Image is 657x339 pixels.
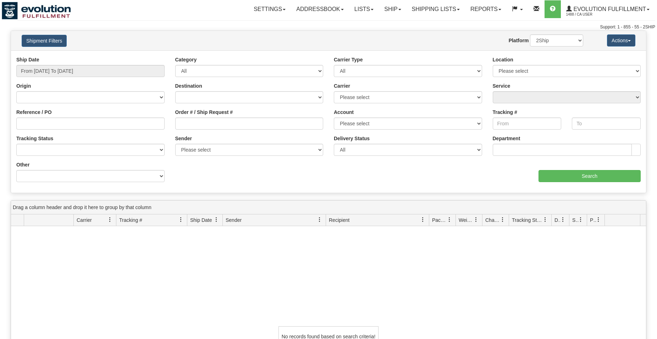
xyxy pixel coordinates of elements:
a: Ship [379,0,406,18]
span: Ship Date [190,217,212,224]
a: Shipping lists [407,0,465,18]
input: To [572,117,641,130]
a: Addressbook [291,0,349,18]
a: Settings [248,0,291,18]
span: 1488 / CA User [566,11,619,18]
a: Tracking # filter column settings [175,214,187,226]
button: Shipment Filters [22,35,67,47]
div: Support: 1 - 855 - 55 - 2SHIP [2,24,655,30]
input: Search [539,170,641,182]
a: Carrier filter column settings [104,214,116,226]
label: Ship Date [16,56,39,63]
label: Tracking # [493,109,517,116]
span: Packages [432,217,447,224]
span: Weight [459,217,474,224]
span: Tracking # [119,217,142,224]
span: Recipient [329,217,349,224]
label: Department [493,135,520,142]
label: Location [493,56,513,63]
label: Reference / PO [16,109,52,116]
label: Service [493,82,510,89]
span: Sender [226,217,242,224]
a: Sender filter column settings [314,214,326,226]
a: Recipient filter column settings [417,214,429,226]
label: Origin [16,82,31,89]
span: Pickup Status [590,217,596,224]
a: Evolution Fulfillment 1488 / CA User [561,0,655,18]
label: Account [334,109,354,116]
span: Shipment Issues [572,217,578,224]
label: Delivery Status [334,135,370,142]
span: Charge [485,217,500,224]
input: From [493,117,562,130]
span: Delivery Status [554,217,561,224]
label: Platform [509,37,529,44]
span: Evolution Fulfillment [572,6,646,12]
img: logo1488.jpg [2,2,71,20]
a: Ship Date filter column settings [210,214,222,226]
label: Order # / Ship Request # [175,109,233,116]
a: Charge filter column settings [497,214,509,226]
label: Carrier [334,82,350,89]
a: Shipment Issues filter column settings [575,214,587,226]
a: Tracking Status filter column settings [539,214,551,226]
a: Reports [465,0,507,18]
span: Carrier [77,217,92,224]
button: Actions [607,34,635,47]
a: Delivery Status filter column settings [557,214,569,226]
a: Lists [349,0,379,18]
span: Tracking Status [512,217,543,224]
label: Other [16,161,29,168]
a: Pickup Status filter column settings [592,214,604,226]
label: Destination [175,82,202,89]
div: grid grouping header [11,201,646,214]
a: Packages filter column settings [443,214,456,226]
label: Tracking Status [16,135,53,142]
iframe: chat widget [641,133,656,206]
a: Weight filter column settings [470,214,482,226]
label: Category [175,56,197,63]
label: Sender [175,135,192,142]
label: Carrier Type [334,56,363,63]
